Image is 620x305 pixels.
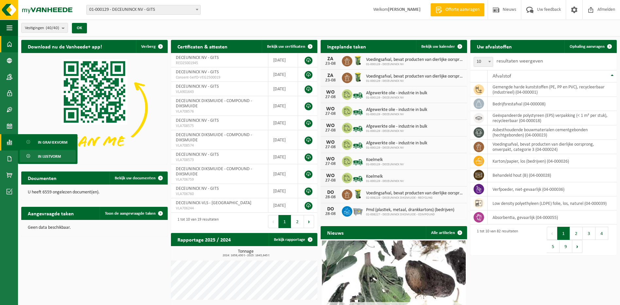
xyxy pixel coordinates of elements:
div: WO [324,140,337,145]
p: U heeft 6559 ongelezen document(en). [28,190,161,195]
img: WB-2500-GAL-GY-01 [352,205,363,216]
img: BL-LQ-LV [352,172,363,183]
td: behandeld hout (B) (04-000028) [488,168,617,182]
td: [DATE] [268,53,298,67]
span: Verberg [141,45,156,49]
a: Alle artikelen [426,226,466,239]
span: DECEUNINCK NV - GITS [176,152,219,157]
div: WO [324,123,337,128]
span: Ophaling aanvragen [570,45,605,49]
div: 23-08 [324,78,337,83]
span: DECEUNINCK DIKSMUIDE - COMPOUND - DIKSMUIDE [176,99,252,109]
span: In lijstvorm [38,150,61,163]
span: 01-000129 - DECEUNINCK NV [366,163,404,167]
span: 02-008228 - DECEUNINCK DIKSMUIDE - RECYCLING [366,196,464,200]
span: DECEUNINCK NV - GITS [176,118,219,123]
td: [DATE] [268,82,298,96]
span: Toon de aangevraagde taken [105,211,156,216]
a: Bekijk uw kalender [416,40,466,53]
button: OK [72,23,87,33]
span: Afgewerkte olie - industrie in bulk [366,91,427,96]
span: Afgewerkte olie - industrie in bulk [366,141,427,146]
div: WO [324,106,337,112]
h3: Tonnage [174,249,317,257]
button: Next [304,215,314,228]
button: Vestigingen(40/40) [21,23,68,33]
span: VLA706759 [176,177,263,182]
span: VLA708574 [176,143,263,148]
a: Ophaling aanvragen [564,40,616,53]
td: [DATE] [268,130,298,150]
h2: Uw afvalstoffen [470,40,518,53]
div: 27-08 [324,128,337,133]
a: In grafiekvorm [20,136,76,148]
span: 10 [474,57,493,67]
td: [DATE] [268,96,298,116]
div: 27-08 [324,162,337,166]
span: Voedingsafval, bevat producten van dierlijke oorsprong, onverpakt, categorie 3 [366,57,464,63]
div: WO [324,156,337,162]
button: Next [572,240,582,253]
span: DECEUNINCK DIKSMUIDE - COMPOUND - DIKSMUIDE [176,167,252,177]
a: Bekijk rapportage [269,233,317,246]
button: 5 [547,240,560,253]
span: 01-000129 - DECEUNINCK NV [366,129,427,133]
span: VLA706760 [176,191,263,197]
span: Bekijk uw kalender [421,45,455,49]
a: Offerte aanvragen [430,3,484,16]
div: 27-08 [324,112,337,116]
count: (40/40) [46,26,59,30]
span: Pmd (plastiek, metaal, drankkartons) (bedrijven) [366,207,454,213]
div: 23-08 [324,62,337,66]
button: 9 [560,240,572,253]
td: [DATE] [268,67,298,82]
h2: Nieuws [321,226,350,239]
div: 1 tot 10 van 82 resultaten [474,226,518,254]
td: verfpoeder, niet-gevaarlijk (04-000036) [488,182,617,196]
span: 01-000129 - DECEUNINCK NV - GITS [86,5,201,15]
img: BL-LQ-LV [352,105,363,116]
h2: Aangevraagde taken [21,207,80,220]
img: BL-LQ-LV [352,155,363,166]
span: Afgewerkte olie - industrie in bulk [366,124,427,129]
h2: Rapportage 2025 / 2024 [171,233,237,246]
img: WB-0140-HPE-GN-50 [352,72,363,83]
span: Voedingsafval, bevat producten van dierlijke oorsprong, onverpakt, categorie 3 [366,74,464,79]
strong: [PERSON_NAME] [388,7,421,12]
h2: Download nu de Vanheede+ app! [21,40,109,53]
div: WO [324,173,337,178]
p: Geen data beschikbaar. [28,225,161,230]
div: WO [324,90,337,95]
span: 02-008227 - DECEUNINCK DIKSMUIDE - COMPOUND [366,213,454,217]
span: Koelmelk [366,157,404,163]
td: low density polyethyleen (LDPE) folie, los, naturel (04-000039) [488,196,617,210]
button: Previous [547,227,557,240]
button: 4 [595,227,608,240]
button: 2 [570,227,583,240]
button: Verberg [136,40,167,53]
td: [DATE] [268,116,298,130]
a: In lijstvorm [20,150,76,162]
h2: Certificaten & attesten [171,40,234,53]
span: VLA706244 [176,206,263,211]
button: 1 [278,215,291,228]
span: 01-000129 - DECEUNINCK NV [366,146,427,150]
td: [DATE] [268,184,298,198]
span: 10 [474,57,493,66]
span: DECEUNINCK NV - GITS [176,55,219,60]
td: [DATE] [268,198,298,213]
span: DECEUNINCK-VLS - [GEOGRAPHIC_DATA] [176,201,251,206]
button: Previous [268,215,278,228]
div: 27-08 [324,145,337,150]
td: karton/papier, los (bedrijven) (04-000026) [488,154,617,168]
div: 1 tot 10 van 19 resultaten [174,214,219,229]
img: Download de VHEPlus App [21,53,168,163]
span: DECEUNINCK DIKSMUIDE - COMPOUND - DIKSMUIDE [176,133,252,143]
span: VLA901643 [176,89,263,95]
span: 01-000129 - DECEUNINCK NV - GITS [87,5,200,14]
span: Consent-SelfD-VEG2500019 [176,75,263,80]
span: Afgewerkte olie - industrie in bulk [366,107,427,113]
div: 27-08 [324,178,337,183]
span: In grafiekvorm [38,136,67,149]
label: resultaten weergeven [496,59,543,64]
